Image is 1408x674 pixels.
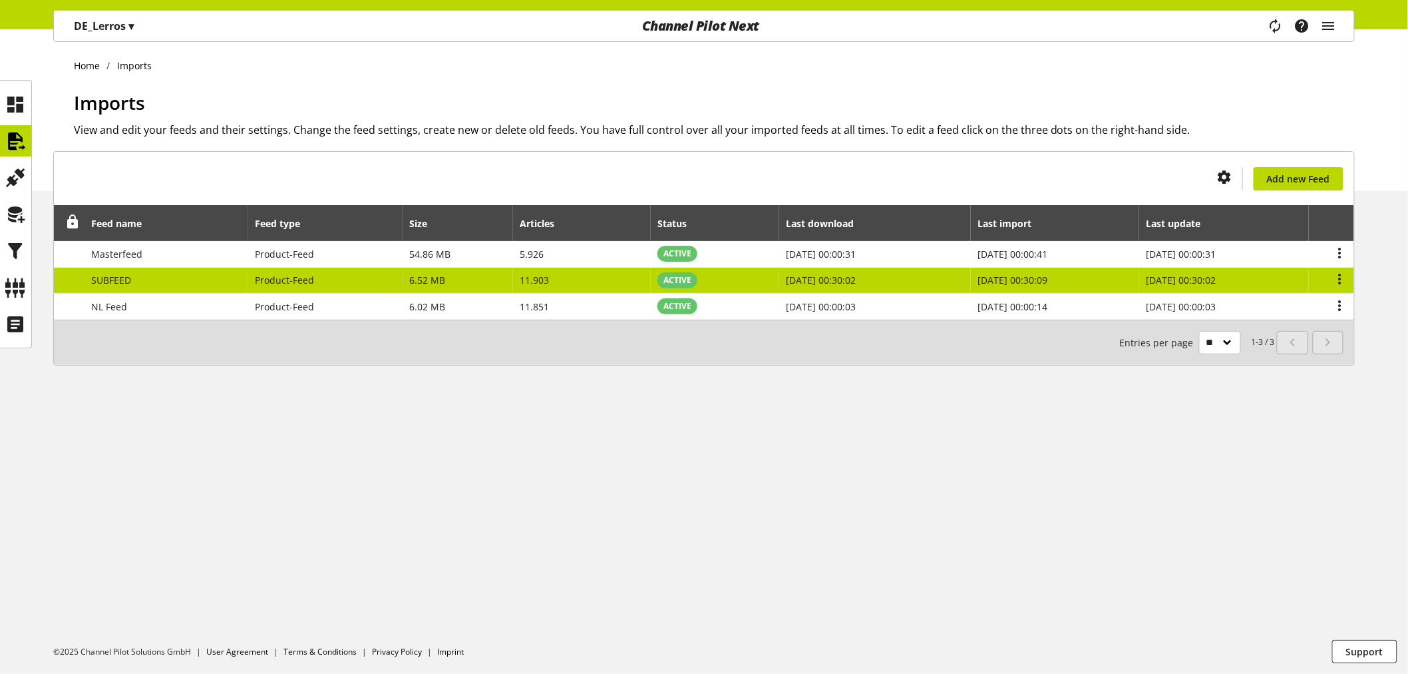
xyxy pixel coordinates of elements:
button: Support [1332,640,1397,663]
a: Terms & Conditions [283,646,357,657]
span: [DATE] 00:00:31 [787,248,856,260]
a: Privacy Policy [372,646,422,657]
div: Unlock to reorder rows [61,215,80,232]
span: [DATE] 00:00:03 [787,300,856,313]
span: Product-Feed [255,274,314,286]
span: 11.903 [520,274,550,286]
span: Imports [74,90,145,115]
span: Product-Feed [255,248,314,260]
div: Last download [787,216,868,230]
div: Feed name [92,216,156,230]
p: DE_Lerros [74,18,134,34]
span: 11.851 [520,300,550,313]
small: 1-3 / 3 [1120,331,1275,354]
span: [DATE] 00:30:02 [1146,274,1216,286]
span: [DATE] 00:00:03 [1146,300,1216,313]
span: Product-Feed [255,300,314,313]
span: Add new Feed [1267,172,1330,186]
span: ACTIVE [663,300,691,312]
div: Articles [520,216,568,230]
span: ACTIVE [663,274,691,286]
div: Last update [1146,216,1214,230]
span: NL Feed [92,300,128,313]
span: [DATE] 00:00:14 [977,300,1047,313]
span: Masterfeed [92,248,143,260]
span: 54.86 MB [409,248,450,260]
span: [DATE] 00:00:41 [977,248,1047,260]
div: Feed type [255,216,313,230]
span: 5.926 [520,248,544,260]
a: Home [74,59,107,73]
span: [DATE] 00:30:02 [787,274,856,286]
div: Last import [977,216,1045,230]
span: ▾ [128,19,134,33]
span: [DATE] 00:00:31 [1146,248,1216,260]
nav: main navigation [53,10,1355,42]
span: Unlock to reorder rows [66,215,80,229]
h2: View and edit your feeds and their settings. Change the feed settings, create new or delete old f... [74,122,1355,138]
span: [DATE] 00:30:09 [977,274,1047,286]
li: ©2025 Channel Pilot Solutions GmbH [53,646,206,658]
div: Status [657,216,700,230]
span: SUBFEED [92,274,132,286]
span: Support [1346,645,1383,659]
a: Add new Feed [1254,167,1343,190]
span: ACTIVE [663,248,691,260]
a: User Agreement [206,646,268,657]
div: Size [409,216,440,230]
span: 6.02 MB [409,300,445,313]
span: Entries per page [1120,336,1199,350]
span: 6.52 MB [409,274,445,286]
a: Imprint [437,646,464,657]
